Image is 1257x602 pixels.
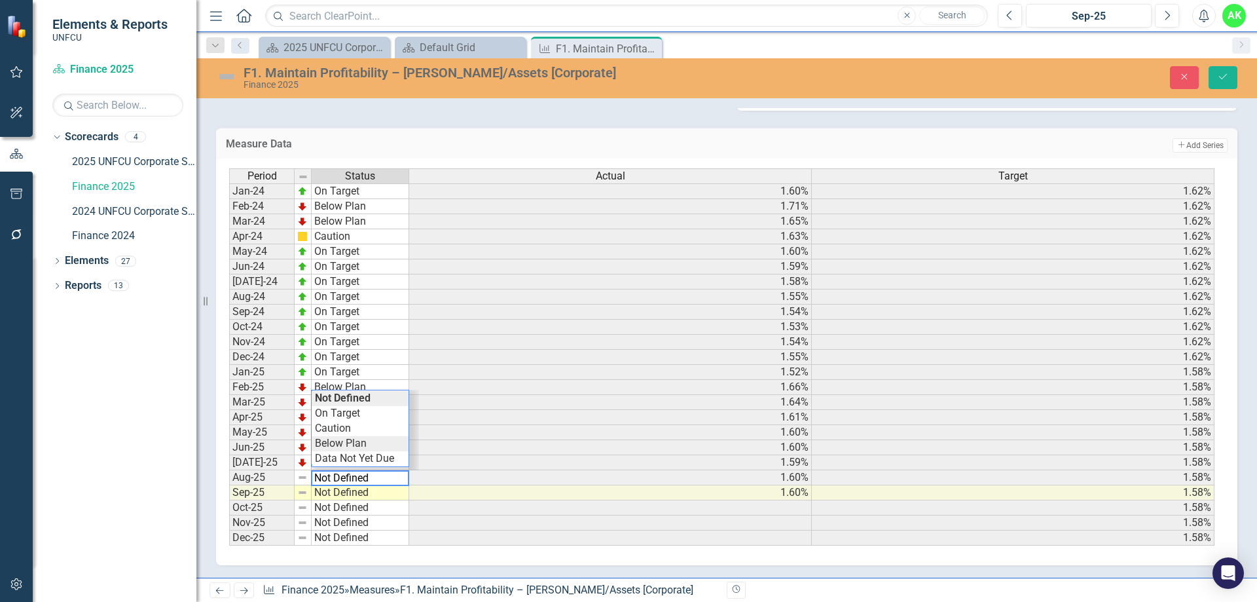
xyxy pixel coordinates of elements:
[244,66,789,80] div: F1. Maintain Profitability – [PERSON_NAME]/Assets [Corporate]
[596,170,625,182] span: Actual
[1030,9,1147,24] div: Sep-25
[297,216,308,227] img: TnMDeAgwAPMxUmUi88jYAAAAAElFTkSuQmCC
[65,254,109,269] a: Elements
[409,440,812,455] td: 1.60%
[812,350,1214,365] td: 1.62%
[297,517,308,528] img: 8DAGhfEEPCf229AAAAAElFTkSuQmCC
[72,179,196,195] a: Finance 2025
[229,365,295,380] td: Jan-25
[812,485,1214,500] td: 1.58%
[52,32,168,43] small: UNFCU
[812,214,1214,229] td: 1.62%
[72,204,196,219] a: 2024 UNFCU Corporate Scorecard
[1222,4,1246,28] button: AK
[229,470,295,485] td: Aug-25
[312,214,409,229] td: Below Plan
[315,392,371,404] strong: Not Defined
[229,244,295,259] td: May-24
[229,425,295,440] td: May-25
[812,425,1214,440] td: 1.58%
[409,485,812,500] td: 1.60%
[812,259,1214,274] td: 1.62%
[312,199,409,214] td: Below Plan
[312,380,409,395] td: Below Plan
[812,274,1214,290] td: 1.62%
[409,244,812,259] td: 1.60%
[312,320,409,335] td: On Target
[1026,4,1152,28] button: Sep-25
[420,39,522,56] div: Default Grid
[312,436,409,451] td: Below Plan
[398,39,522,56] a: Default Grid
[229,516,295,531] td: Nov-25
[229,485,295,500] td: Sep-25
[297,472,308,483] img: 8DAGhfEEPCf229AAAAAElFTkSuQmCC
[409,365,812,380] td: 1.52%
[312,274,409,290] td: On Target
[72,229,196,244] a: Finance 2024
[229,440,295,455] td: Jun-25
[229,274,295,290] td: [DATE]-24
[812,320,1214,335] td: 1.62%
[65,130,118,145] a: Scorecards
[312,290,409,305] td: On Target
[297,307,308,317] img: zOikAAAAAElFTkSuQmCC
[229,305,295,320] td: Sep-24
[312,259,409,274] td: On Target
[297,292,308,302] img: zOikAAAAAElFTkSuQmCC
[312,421,409,436] td: Caution
[65,278,101,293] a: Reports
[229,214,295,229] td: Mar-24
[216,66,237,87] img: Not Defined
[409,335,812,350] td: 1.54%
[229,350,295,365] td: Dec-24
[312,305,409,320] td: On Target
[229,531,295,546] td: Dec-25
[400,584,693,596] div: F1. Maintain Profitability – [PERSON_NAME]/Assets [Corporate]
[812,531,1214,546] td: 1.58%
[812,395,1214,410] td: 1.58%
[297,502,308,513] img: 8DAGhfEEPCf229AAAAAElFTkSuQmCC
[812,290,1214,305] td: 1.62%
[72,155,196,170] a: 2025 UNFCU Corporate Scorecard
[229,455,295,470] td: [DATE]-25
[409,380,812,395] td: 1.66%
[409,259,812,274] td: 1.59%
[229,395,295,410] td: Mar-25
[312,516,409,531] td: Not Defined
[297,397,308,407] img: TnMDeAgwAPMxUmUi88jYAAAAAElFTkSuQmCC
[297,322,308,332] img: zOikAAAAAElFTkSuQmCC
[1173,138,1228,153] button: Add Series
[812,305,1214,320] td: 1.62%
[409,470,812,485] td: 1.60%
[115,255,136,267] div: 27
[297,231,308,242] img: cBAA0RP0Y6D5n+AAAAAElFTkSuQmCC
[7,15,29,38] img: ClearPoint Strategy
[108,280,129,292] div: 13
[312,229,409,244] td: Caution
[282,584,344,596] a: Finance 2025
[312,406,409,421] td: On Target
[409,229,812,244] td: 1.63%
[409,410,812,425] td: 1.61%
[812,229,1214,244] td: 1.62%
[244,80,789,90] div: Finance 2025
[345,170,375,182] span: Status
[998,170,1028,182] span: Target
[297,487,308,498] img: 8DAGhfEEPCf229AAAAAElFTkSuQmCC
[409,214,812,229] td: 1.65%
[297,337,308,347] img: zOikAAAAAElFTkSuQmCC
[812,199,1214,214] td: 1.62%
[812,440,1214,455] td: 1.58%
[1212,557,1244,589] div: Open Intercom Messenger
[312,335,409,350] td: On Target
[297,186,308,197] img: zOikAAAAAElFTkSuQmCC
[229,320,295,335] td: Oct-24
[229,259,295,274] td: Jun-24
[283,39,386,56] div: 2025 UNFCU Corporate Balanced Scorecard
[229,335,295,350] td: Nov-24
[812,516,1214,531] td: 1.58%
[812,455,1214,470] td: 1.58%
[229,500,295,516] td: Oct-25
